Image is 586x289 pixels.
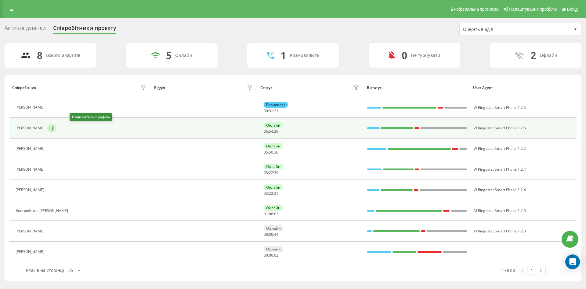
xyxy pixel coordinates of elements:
span: 29 [274,129,278,134]
div: Не турбувати [411,53,440,58]
span: 08 [264,232,268,237]
a: 1 [527,266,536,275]
div: Відділ [154,86,165,90]
span: 31 [269,108,273,113]
div: Розмовляє [264,102,288,108]
div: Онлайн [264,184,283,190]
div: Офлайн [264,225,283,231]
div: [PERSON_NAME] [16,250,46,254]
span: 06 [269,211,273,217]
div: : : [264,171,278,175]
span: Вихід [567,7,578,12]
span: Реферальна програма [454,7,499,12]
div: : : [264,129,278,134]
div: 8 [37,50,42,61]
span: 54 [269,129,273,134]
div: Активні дзвінки [5,25,46,34]
span: W Ringostat Smart Phone 1.2.2 [474,146,526,151]
div: 0 [402,50,407,61]
div: : : [264,109,278,113]
div: Open Intercom Messenger [565,254,580,269]
div: [PERSON_NAME] [16,146,46,151]
div: [PERSON_NAME] [16,229,46,233]
div: 25 [68,267,73,273]
div: [PERSON_NAME] [16,167,46,172]
span: 31 [274,191,278,196]
span: 03 [274,211,278,217]
div: : : [264,191,278,196]
div: 1 [280,50,286,61]
div: 2 [530,50,536,61]
div: 1 - 8 з 8 [502,267,515,273]
div: В статусі [367,86,468,90]
span: 38 [274,150,278,155]
span: 02 [274,253,278,258]
div: Онлайн [264,143,283,149]
div: : : [264,212,278,216]
div: User Agent [473,86,574,90]
div: Онлайн [264,122,283,128]
span: M Ringostat Smart Phone 1.2.5 [474,208,526,213]
div: Статус [260,86,272,90]
span: W Ringostat Smart Phone 1.2.4 [474,167,526,172]
span: 21 [274,108,278,113]
div: : : [264,232,278,237]
span: 00 [264,108,268,113]
span: 00 [269,253,273,258]
span: 03 [264,170,268,175]
span: Налаштування профілю [509,7,557,12]
div: [PERSON_NAME] [16,126,46,130]
div: Оберіть відділ [463,27,536,32]
div: Онлайн [264,164,283,169]
span: 22 [269,170,273,175]
span: W Ringostat Smart Phone 1.2.5 [474,105,526,110]
div: Подивитись профіль [70,113,112,121]
span: W Ringostat Smart Phone 1.2.5 [474,125,526,131]
div: Офлайн [264,246,283,252]
span: 05 [264,150,268,155]
span: 06 [264,129,268,134]
span: 00 [264,253,268,258]
div: Співробітник [12,86,36,90]
span: W Ringostat Smart Phone 1.2.4 [474,187,526,192]
div: 5 [166,50,172,61]
div: Онлайн [264,205,283,211]
div: : : [264,253,278,258]
span: W Ringostat Smart Phone 1.2.3 [474,228,526,234]
div: Онлайн [175,53,192,58]
span: 44 [274,232,278,237]
div: [PERSON_NAME] [16,188,46,192]
div: : : [264,150,278,154]
span: 22 [269,191,273,196]
span: 01 [264,211,268,217]
span: 39 [274,170,278,175]
div: Всього акаунтів [46,53,80,58]
div: Співробітники проєкту [53,25,116,34]
span: 00 [269,232,273,237]
div: Розмовляють [290,53,319,58]
span: Рядків на сторінці [26,267,64,273]
div: Востробоков [PERSON_NAME] [16,209,70,213]
span: 50 [269,150,273,155]
div: [PERSON_NAME] [16,105,46,109]
div: Офлайн [540,53,557,58]
span: 03 [264,191,268,196]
